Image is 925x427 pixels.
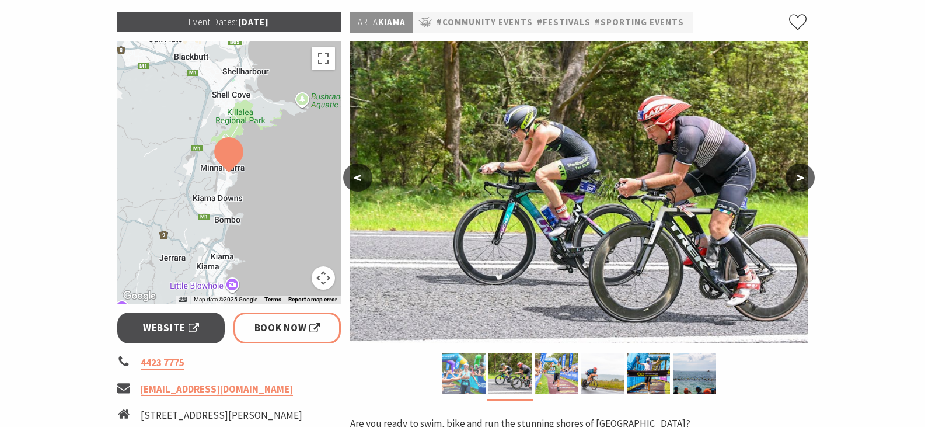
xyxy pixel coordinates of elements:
button: < [343,164,372,192]
a: Report a map error [288,296,337,303]
button: Toggle fullscreen view [312,47,335,70]
img: kiamatriathlon [627,353,670,394]
a: #Community Events [437,15,533,30]
span: Map data ©2025 Google [194,296,257,303]
img: Husky Tri [673,353,716,394]
a: 4423 7775 [141,356,184,370]
span: Event Dates: [189,16,238,27]
li: [STREET_ADDRESS][PERSON_NAME] [141,408,302,423]
a: #Sporting Events [595,15,684,30]
button: Keyboard shortcuts [179,296,187,304]
img: kiamatriathlon [581,353,624,394]
p: Kiama [350,12,413,33]
a: #Festivals [537,15,591,30]
p: [DATE] [117,12,341,32]
img: Google [120,289,159,304]
span: Book Now [254,320,320,336]
a: [EMAIL_ADDRESS][DOMAIN_NAME] [141,383,293,396]
a: Terms (opens in new tab) [264,296,281,303]
span: Website [143,320,199,336]
img: kiamatriathlon [350,41,808,343]
button: > [786,164,815,192]
img: eliteenergyevents [535,353,578,394]
img: kiamatriathlon [488,353,532,394]
span: Area [358,16,378,27]
a: Book Now [233,313,341,343]
a: Website [117,313,225,343]
button: Map camera controls [312,266,335,290]
a: Open this area in Google Maps (opens a new window) [120,289,159,304]
img: kiamatriathlon [442,353,486,394]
